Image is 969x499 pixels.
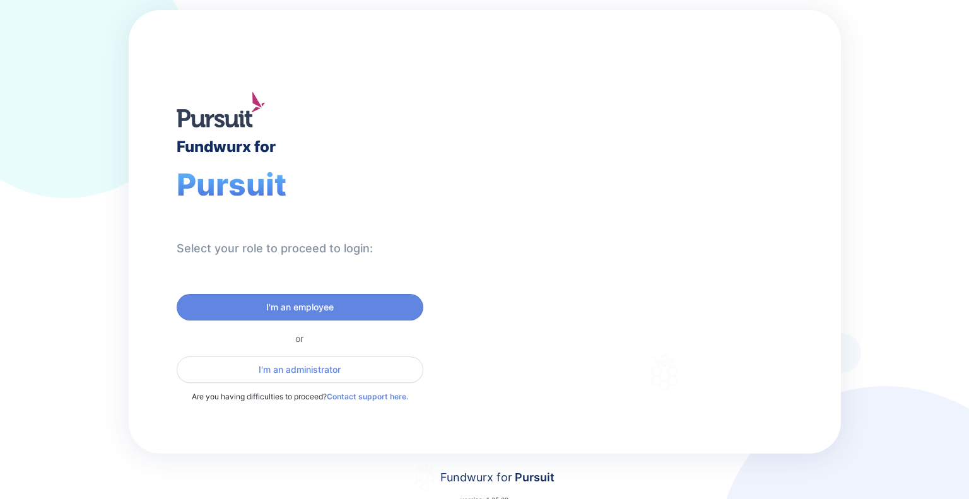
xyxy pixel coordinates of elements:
[177,92,265,127] img: logo.jpg
[177,166,286,203] span: Pursuit
[327,392,408,401] a: Contact support here.
[512,471,555,484] span: Pursuit
[556,250,773,286] div: Thank you for choosing Fundwurx as your partner in driving positive social impact!
[177,138,276,156] div: Fundwurx for
[556,177,655,189] div: Welcome to
[259,363,341,376] span: I'm an administrator
[177,356,423,383] button: I'm an administrator
[556,194,702,225] div: Fundwurx
[177,333,423,344] div: or
[177,241,373,256] div: Select your role to proceed to login:
[266,301,334,314] span: I'm an employee
[440,469,555,486] div: Fundwurx for
[177,390,423,403] p: Are you having difficulties to proceed?
[177,294,423,320] button: I'm an employee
